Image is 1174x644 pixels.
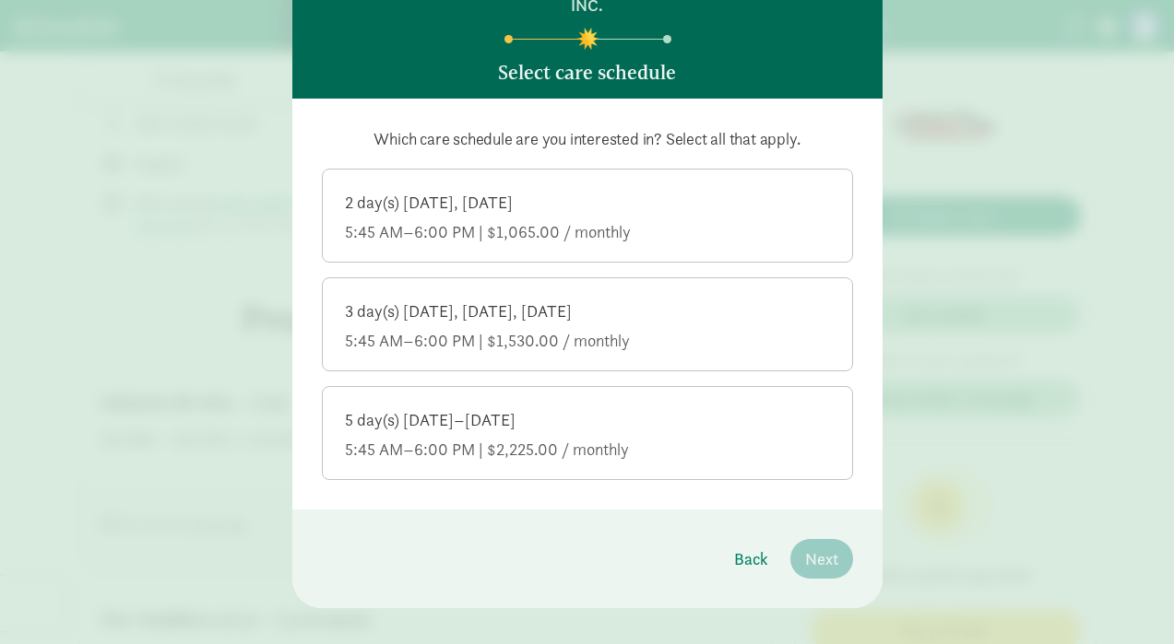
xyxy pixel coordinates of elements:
[345,192,830,214] div: 2 day(s) [DATE], [DATE]
[345,439,830,461] div: 5:45 AM–6:00 PM | $2,225.00 / monthly
[790,539,853,579] button: Next
[322,128,853,150] p: Which care schedule are you interested in? Select all that apply.
[345,330,830,352] div: 5:45 AM–6:00 PM | $1,530.00 / monthly
[345,300,830,322] div: 3 day(s) [DATE], [DATE], [DATE]
[805,546,838,571] span: Next
[734,546,768,571] span: Back
[498,62,676,84] h5: Select care schedule
[345,409,830,431] div: 5 day(s) [DATE]–[DATE]
[719,539,783,579] button: Back
[345,221,830,243] div: 5:45 AM–6:00 PM | $1,065.00 / monthly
